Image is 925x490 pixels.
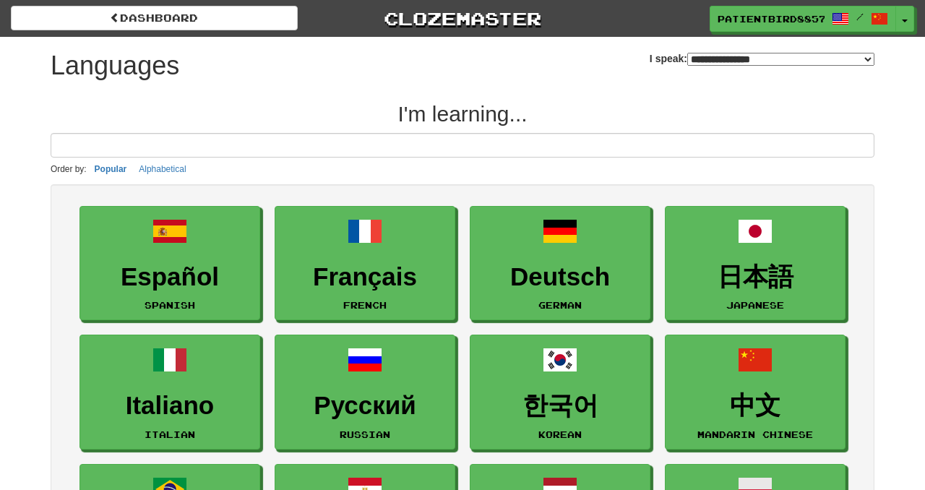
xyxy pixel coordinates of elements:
[87,263,252,291] h3: Español
[134,161,190,177] button: Alphabetical
[650,51,874,66] label: I speak:
[275,335,455,450] a: РусскийRussian
[343,300,387,310] small: French
[726,300,784,310] small: Japanese
[673,263,838,291] h3: 日本語
[665,335,846,450] a: 中文Mandarin Chinese
[710,6,896,32] a: PatientBird8857 /
[79,335,260,450] a: ItalianoItalian
[470,335,650,450] a: 한국어Korean
[478,392,642,420] h3: 한국어
[538,300,582,310] small: German
[90,161,132,177] button: Popular
[538,429,582,439] small: Korean
[665,206,846,321] a: 日本語Japanese
[145,300,195,310] small: Spanish
[718,12,825,25] span: PatientBird8857
[697,429,813,439] small: Mandarin Chinese
[51,164,87,174] small: Order by:
[51,102,874,126] h2: I'm learning...
[79,206,260,321] a: EspañolSpanish
[275,206,455,321] a: FrançaisFrench
[145,429,195,439] small: Italian
[283,263,447,291] h3: Français
[687,53,874,66] select: I speak:
[51,51,179,80] h1: Languages
[283,392,447,420] h3: Русский
[470,206,650,321] a: DeutschGerman
[340,429,390,439] small: Russian
[673,392,838,420] h3: 中文
[11,6,298,30] a: dashboard
[478,263,642,291] h3: Deutsch
[319,6,606,31] a: Clozemaster
[856,12,864,22] span: /
[87,392,252,420] h3: Italiano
